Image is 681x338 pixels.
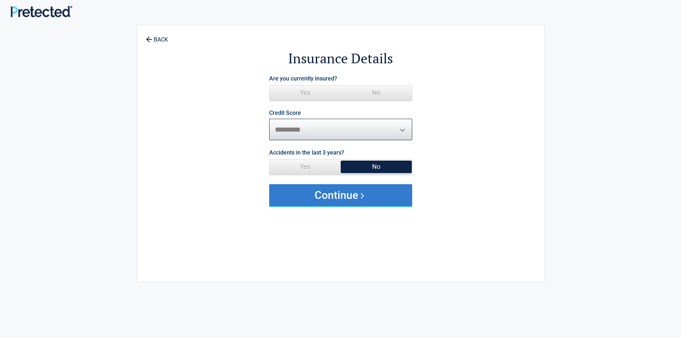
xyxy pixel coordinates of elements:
[341,160,412,174] span: No
[270,160,341,174] span: Yes
[269,184,412,206] button: Continue
[269,148,344,157] label: Accidents in the last 3 years?
[269,110,301,116] label: Credit Score
[269,74,337,83] label: Are you currently insured?
[11,6,72,17] img: Main Logo
[341,85,412,100] span: No
[270,85,341,100] span: Yes
[144,30,169,43] a: BACK
[177,49,505,68] h2: Insurance Details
